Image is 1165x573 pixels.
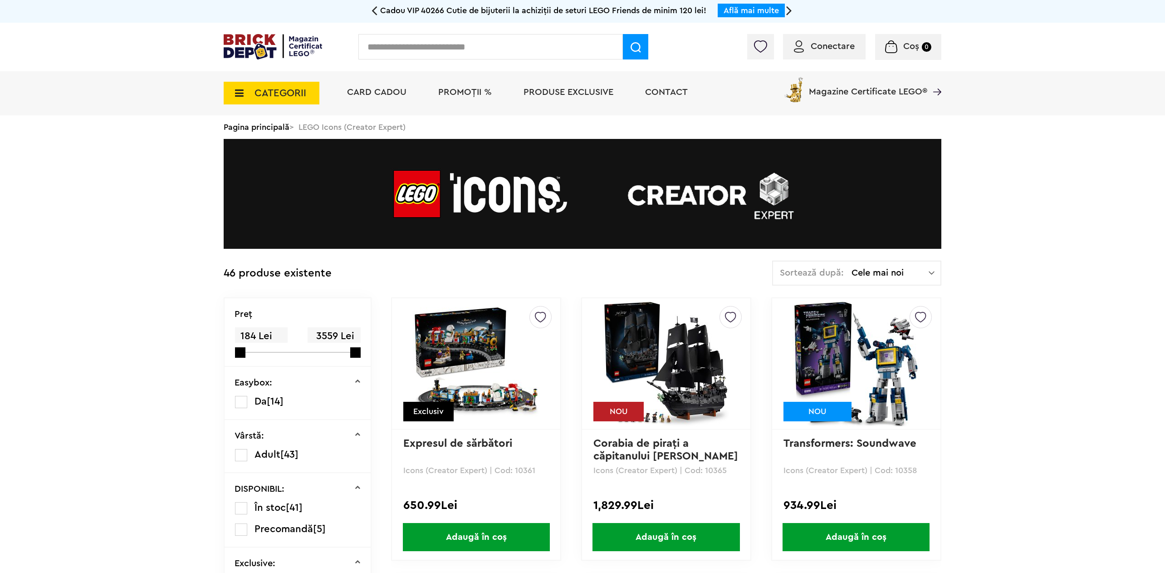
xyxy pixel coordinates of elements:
span: Cele mai noi [852,268,929,277]
span: Adaugă în coș [783,523,930,551]
div: 46 produse existente [224,261,332,286]
span: Da [255,396,267,406]
a: Magazine Certificate LEGO® [927,75,941,84]
span: 3559 Lei [308,327,360,345]
div: > LEGO Icons (Creator Expert) [224,115,941,139]
p: Exclusive: [235,559,276,568]
p: Icons (Creator Expert) | Cod: 10365 [593,466,739,474]
span: [41] [286,503,303,513]
span: În stoc [255,503,286,513]
span: CATEGORII [255,88,306,98]
img: Corabia de piraţi a căpitanului Jack Sparrow [602,300,729,427]
a: Corabia de piraţi a căpitanului [PERSON_NAME] [593,438,738,462]
span: Conectare [811,42,855,51]
a: Adaugă în coș [392,523,560,551]
p: Preţ [235,310,253,319]
a: PROMOȚII % [438,88,492,97]
a: Află mai multe [724,6,779,15]
div: NOU [593,402,644,421]
p: DISPONIBIL: [235,484,285,494]
a: Adaugă în coș [772,523,940,551]
div: Exclusiv [403,402,454,421]
a: Transformers: Soundwave [783,438,916,449]
span: Adaugă în coș [592,523,739,551]
span: Cadou VIP 40266 Cutie de bijuterii la achiziții de seturi LEGO Friends de minim 120 lei! [380,6,706,15]
span: Adult [255,450,281,459]
div: 1,829.99Lei [593,499,739,511]
span: 184 Lei [235,327,288,345]
a: Produse exclusive [524,88,613,97]
span: Coș [903,42,919,51]
span: Adaugă în coș [403,523,550,551]
small: 0 [922,42,931,52]
img: Transformers: Soundwave [793,300,920,427]
a: Expresul de sărbători [403,438,512,449]
a: Pagina principală [224,123,289,131]
span: [43] [281,450,299,459]
span: [5] [313,524,326,534]
div: 934.99Lei [783,499,929,511]
span: Magazine Certificate LEGO® [809,75,927,96]
p: Icons (Creator Expert) | Cod: 10358 [783,466,929,474]
div: 650.99Lei [403,499,549,511]
span: Precomandă [255,524,313,534]
p: Vârstă: [235,431,264,440]
img: Expresul de sărbători [413,300,540,427]
a: Card Cadou [347,88,406,97]
div: NOU [783,402,852,421]
a: Conectare [794,42,855,51]
img: LEGO Icons (Creator Expert) [224,139,941,249]
p: Icons (Creator Expert) | Cod: 10361 [403,466,549,474]
a: Contact [645,88,688,97]
p: Easybox: [235,378,273,387]
a: Adaugă în coș [582,523,750,551]
span: Sortează după: [780,268,844,277]
span: [14] [267,396,284,406]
